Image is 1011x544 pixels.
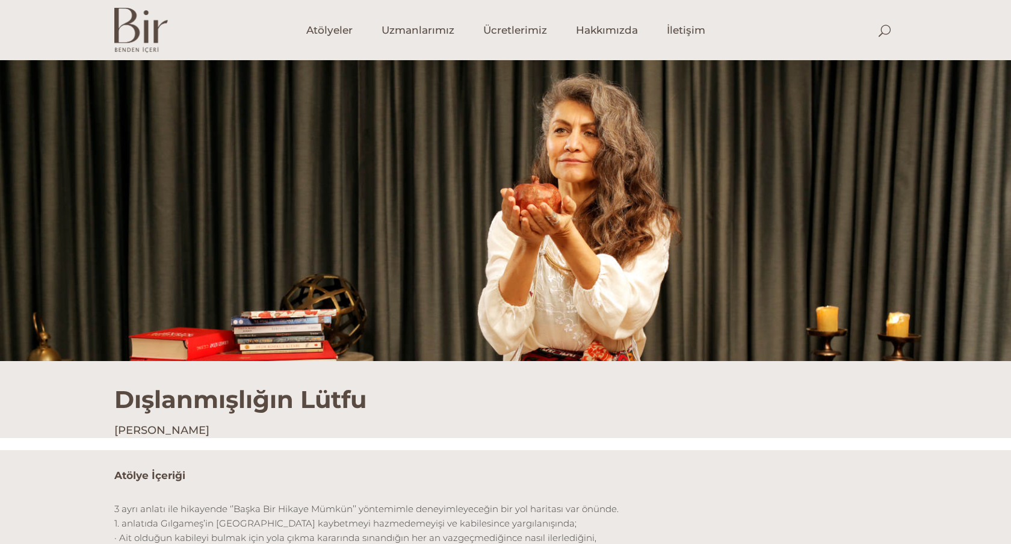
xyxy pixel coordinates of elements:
span: Uzmanlarımız [382,23,454,37]
span: Atölyeler [306,23,353,37]
span: Ücretlerimiz [483,23,547,37]
h1: Dışlanmışlığın Lütfu [114,361,897,414]
span: Hakkımızda [576,23,638,37]
h4: [PERSON_NAME] [114,423,897,438]
span: İletişim [667,23,705,37]
h5: Atölye İçeriği [114,468,897,484]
